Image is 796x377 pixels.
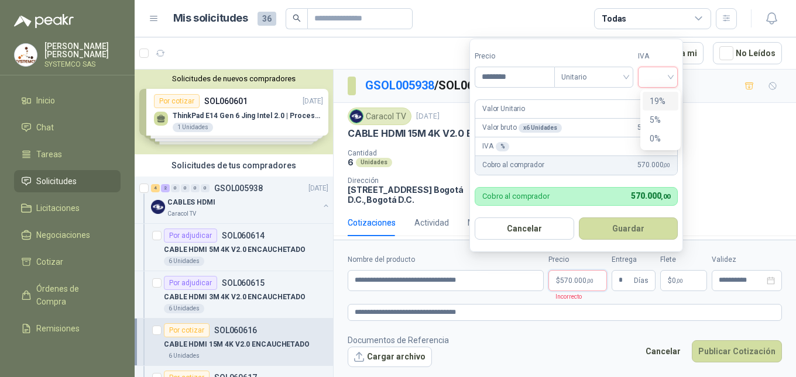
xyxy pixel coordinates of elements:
[164,229,217,243] div: Por adjudicar
[348,216,396,229] div: Cotizaciones
[14,197,121,219] a: Licitaciones
[201,184,210,192] div: 0
[36,94,55,107] span: Inicio
[416,111,440,122] p: [DATE]
[167,209,196,219] p: Caracol TV
[650,132,671,145] div: 0%
[712,254,782,265] label: Validez
[151,184,160,192] div: 4
[631,191,670,200] span: 570.000
[173,10,248,27] h1: Mis solicitudes
[14,251,121,273] a: Cotizar
[475,51,554,62] label: Precio
[36,175,77,188] span: Solicitudes
[135,70,333,154] div: Solicitudes de nuevos compradoresPor cotizarSOL060601[DATE] ThinkPad E14 Gen 6 Jing Intel 2.0 | P...
[167,197,215,208] p: CABLES HDMI
[181,184,190,192] div: 0
[672,277,683,284] span: 0
[661,193,670,200] span: ,00
[36,121,54,134] span: Chat
[475,217,574,240] button: Cancelar
[660,254,707,265] label: Flete
[519,123,562,133] div: x 6 Unidades
[164,257,204,266] div: 6 Unidades
[164,339,310,350] p: CABLE HDMI 15M 4K V2.0 ENCAUCHETADO
[164,323,210,337] div: Por cotizar
[135,319,333,366] a: Por cotizarSOL060616CABLE HDMI 15M 4K V2.0 ENCAUCHETADO6 Unidades
[14,170,121,192] a: Solicitudes
[36,282,109,308] span: Órdenes de Compra
[222,279,265,287] p: SOL060615
[164,244,306,255] p: CABLE HDMI 5M 4K V2.0 ENCAUCHETADO
[548,254,607,265] label: Precio
[258,12,276,26] span: 36
[348,157,354,167] p: 6
[586,278,593,284] span: ,00
[602,12,626,25] div: Todas
[222,231,265,240] p: SOL060614
[348,347,432,368] button: Cargar archivo
[676,278,683,284] span: ,00
[135,224,333,271] a: Por adjudicarSOL060614CABLE HDMI 5M 4K V2.0 ENCAUCHETADO6 Unidades
[663,162,670,168] span: ,00
[164,304,204,313] div: 6 Unidades
[414,216,449,229] div: Actividad
[164,276,217,290] div: Por adjudicar
[650,95,671,108] div: 19%
[638,51,678,62] label: IVA
[151,181,331,219] a: 4 2 0 0 0 0 GSOL005938[DATE] Company LogoCABLES HDMICaracol TV
[350,110,363,123] img: Company Logo
[14,143,121,165] a: Tareas
[579,217,678,240] button: Guardar
[643,129,678,148] div: 0%
[308,183,328,194] p: [DATE]
[139,74,328,83] button: Solicitudes de nuevos compradores
[135,271,333,319] a: Por adjudicarSOL060615CABLE HDMI 3M 4K V2.0 ENCAUCHETADO6 Unidades
[348,149,500,157] p: Cantidad
[348,108,411,125] div: Caracol TV
[660,270,707,291] p: $ 0,00
[44,61,121,68] p: SYSTEMCO SAS
[637,160,670,171] span: 570.000
[356,158,392,167] div: Unidades
[560,277,593,284] span: 570.000
[135,154,333,177] div: Solicitudes de tus compradores
[482,160,544,171] p: Cobro al comprador
[643,92,678,110] div: 19%
[561,68,626,86] span: Unitario
[36,148,62,161] span: Tareas
[482,103,525,115] p: Valor Unitario
[14,344,121,366] a: Configuración
[293,14,301,22] span: search
[482,141,509,152] p: IVA
[643,110,678,129] div: 5%
[191,184,200,192] div: 0
[713,42,782,64] button: No Leídos
[548,291,582,302] p: Incorrecto
[15,44,37,66] img: Company Logo
[496,142,510,151] div: %
[36,229,90,241] span: Negociaciones
[164,292,306,303] p: CABLE HDMI 3M 4K V2.0 ENCAUCHETADO
[482,122,562,133] p: Valor bruto
[14,14,74,28] img: Logo peakr
[214,184,263,192] p: GSOL005938
[348,185,475,205] p: [STREET_ADDRESS] Bogotá D.C. , Bogotá D.C.
[14,278,121,313] a: Órdenes de Compra
[548,270,607,291] p: $570.000,00
[36,322,80,335] span: Remisiones
[634,271,649,290] span: Días
[44,42,121,58] p: [PERSON_NAME] [PERSON_NAME]
[36,202,80,215] span: Licitaciones
[482,192,550,200] p: Cobro al comprador
[638,88,672,98] p: Requerido
[348,334,449,347] p: Documentos de Referencia
[14,317,121,340] a: Remisiones
[14,89,121,112] a: Inicio
[365,78,434,92] a: GSOL005938
[348,127,547,140] p: CABLE HDMI 15M 4K V2.0 ENCAUCHETADO
[668,277,672,284] span: $
[692,340,782,362] button: Publicar Cotización
[639,340,687,362] button: Cancelar
[468,216,503,229] div: Mensajes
